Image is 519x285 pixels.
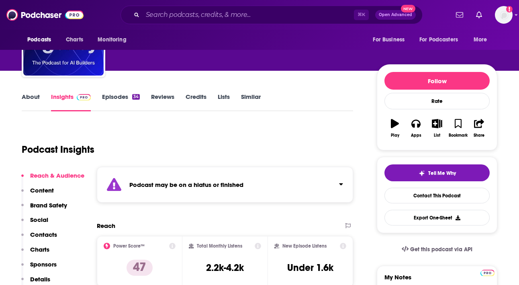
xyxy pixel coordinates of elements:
button: Show profile menu [495,6,513,24]
a: About [22,93,40,111]
span: Tell Me Why [428,170,456,176]
h2: Total Monthly Listens [197,243,242,249]
p: Social [30,216,48,223]
span: Get this podcast via API [410,246,472,253]
p: Content [30,187,54,194]
strong: Podcast may be on a hiatus or finished [129,181,243,189]
span: Open Advanced [379,13,412,17]
button: open menu [22,32,61,47]
button: Bookmark [447,114,468,143]
section: Click to expand status details [97,167,353,203]
a: Similar [241,93,261,111]
input: Search podcasts, credits, & more... [143,8,354,21]
button: List [427,114,447,143]
p: Contacts [30,231,57,238]
button: Sponsors [21,260,57,275]
img: User Profile [495,6,513,24]
img: tell me why sparkle [419,170,425,176]
a: Lists [218,93,230,111]
span: Logged in as Marketing09 [495,6,513,24]
div: 34 [132,94,140,100]
span: Charts [66,34,83,45]
div: Share [474,133,484,138]
a: Show notifications dropdown [473,8,485,22]
button: Contacts [21,231,57,246]
a: Reviews [151,93,174,111]
img: Podchaser - Follow, Share and Rate Podcasts [6,7,84,23]
h2: Reach [97,222,115,230]
a: Show notifications dropdown [453,8,466,22]
h3: Under 1.6k [287,262,333,274]
img: Podchaser Pro [77,94,91,100]
a: Episodes34 [102,93,140,111]
h2: New Episode Listens [282,243,327,249]
div: Apps [411,133,421,138]
button: Open AdvancedNew [375,10,416,20]
p: Charts [30,246,49,253]
img: Podchaser Pro [480,270,494,276]
div: Rate [384,93,490,109]
span: For Business [373,34,405,45]
button: Social [21,216,48,231]
button: Reach & Audience [21,172,84,187]
h2: Power Score™ [113,243,145,249]
a: InsightsPodchaser Pro [51,93,91,111]
p: Brand Safety [30,201,67,209]
a: Contact This Podcast [384,188,490,203]
a: Charts [61,32,88,47]
div: Bookmark [449,133,468,138]
div: Search podcasts, credits, & more... [121,6,423,24]
p: Details [30,275,50,283]
span: Podcasts [27,34,51,45]
button: tell me why sparkleTell Me Why [384,164,490,181]
button: Follow [384,72,490,90]
h1: Podcast Insights [22,144,94,156]
button: Export One-Sheet [384,210,490,226]
span: More [474,34,487,45]
button: Apps [405,114,426,143]
span: Monitoring [98,34,126,45]
button: Play [384,114,405,143]
a: Pro website [480,269,494,276]
button: open menu [92,32,137,47]
button: Brand Safety [21,201,67,216]
span: New [401,5,415,12]
button: open menu [367,32,415,47]
span: For Podcasters [419,34,458,45]
p: 47 [127,260,153,276]
button: Charts [21,246,49,260]
a: Credits [186,93,206,111]
button: Content [21,187,54,201]
div: List [434,133,440,138]
button: open menu [414,32,470,47]
button: open menu [468,32,497,47]
p: Reach & Audience [30,172,84,179]
div: Play [391,133,399,138]
h3: 2.2k-4.2k [206,262,244,274]
a: Get this podcast via API [395,240,479,259]
p: Sponsors [30,260,57,268]
span: ⌘ K [354,10,369,20]
svg: Add a profile image [506,6,513,12]
button: Share [469,114,490,143]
